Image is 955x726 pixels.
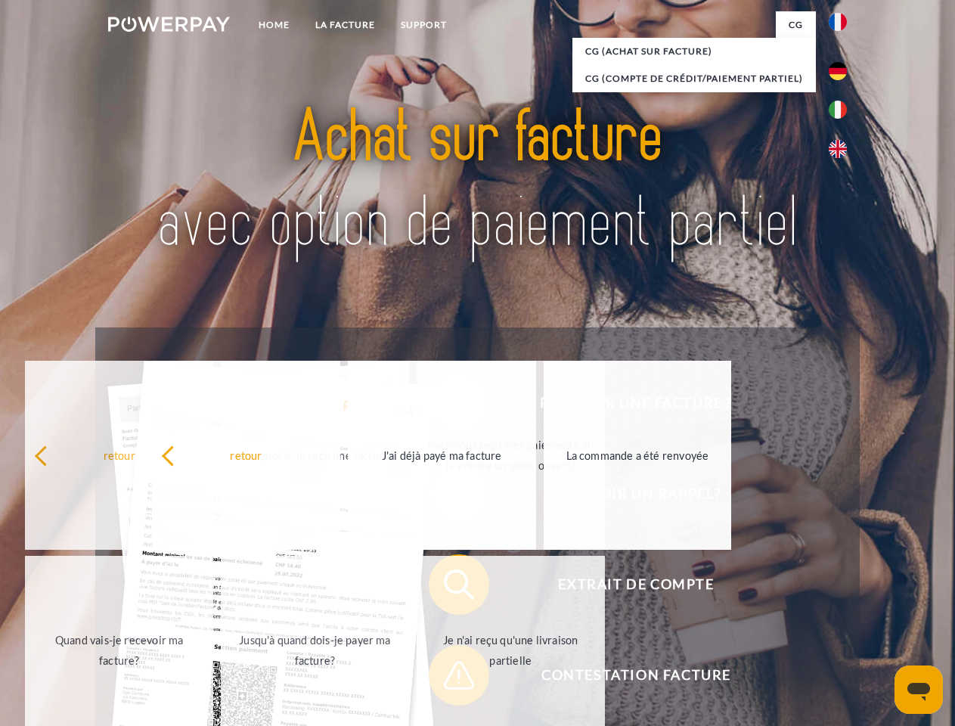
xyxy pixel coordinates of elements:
[829,13,847,31] img: fr
[429,554,822,615] button: Extrait de compte
[357,445,527,465] div: J'ai déjà payé ma facture
[246,11,302,39] a: Home
[829,140,847,158] img: en
[388,11,460,39] a: Support
[302,11,388,39] a: LA FACTURE
[426,630,596,671] div: Je n'ai reçu qu'une livraison partielle
[572,38,816,65] a: CG (achat sur facture)
[144,73,811,290] img: title-powerpay_fr.svg
[895,665,943,714] iframe: Bouton de lancement de la fenêtre de messagerie
[429,645,822,706] button: Contestation Facture
[776,11,816,39] a: CG
[451,645,821,706] span: Contestation Facture
[230,630,400,671] div: Jusqu'à quand dois-je payer ma facture?
[34,445,204,465] div: retour
[829,62,847,80] img: de
[829,101,847,119] img: it
[451,554,821,615] span: Extrait de compte
[108,17,230,32] img: logo-powerpay-white.svg
[34,630,204,671] div: Quand vais-je recevoir ma facture?
[572,65,816,92] a: CG (Compte de crédit/paiement partiel)
[161,445,331,465] div: retour
[553,445,723,465] div: La commande a été renvoyée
